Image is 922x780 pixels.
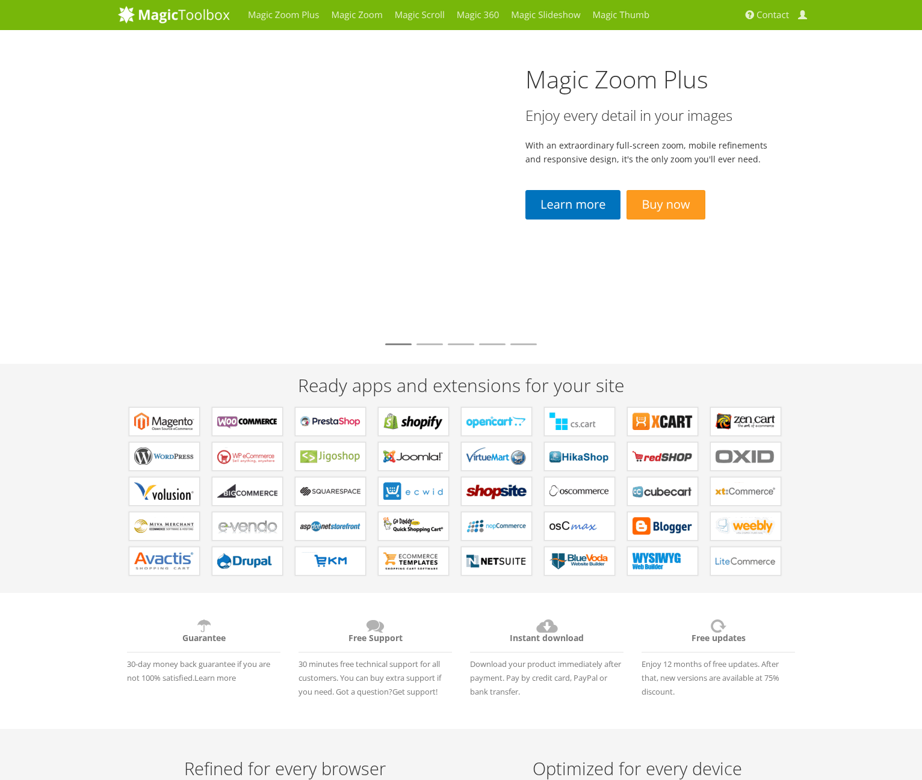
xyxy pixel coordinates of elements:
a: Apps for Bigcommerce [212,477,283,506]
a: Modules for LiteCommerce [710,547,781,576]
b: Modules for X-Cart [633,413,693,431]
b: Extensions for xt:Commerce [716,482,776,500]
a: Extensions for Squarespace [295,477,366,506]
img: MagicToolbox.com - Image tools for your website [118,5,230,23]
a: Plugins for Zen Cart [710,407,781,436]
a: Components for redSHOP [627,442,698,471]
a: Extensions for Blogger [627,512,698,541]
a: Learn more [194,672,236,683]
b: Components for HikaShop [549,447,610,465]
b: Apps for Bigcommerce [217,482,277,500]
b: Add-ons for CS-Cart [549,413,610,431]
a: Components for VirtueMart [461,442,532,471]
b: Extensions for ecommerce Templates [383,552,444,570]
a: Extensions for Miva Merchant [129,512,200,541]
b: Extensions for BlueVoda [549,552,610,570]
b: Extensions for Miva Merchant [134,517,194,535]
a: Extensions for ECWID [378,477,449,506]
b: Modules for OpenCart [466,413,527,431]
a: Magic Zoom Plus [525,63,708,96]
a: Extensions for xt:Commerce [710,477,781,506]
h6: Free Support [299,617,452,653]
a: Extensions for EKM [295,547,366,576]
a: Add-ons for CS-Cart [544,407,615,436]
b: Extensions for AspDotNetStorefront [300,517,360,535]
p: Optimized for every device [473,759,801,778]
b: Plugins for WooCommerce [217,413,277,431]
b: Plugins for WP e-Commerce [217,447,277,465]
h6: Instant download [470,617,623,653]
b: Extensions for Weebly [716,517,776,535]
b: Extensions for EKM [300,552,360,570]
a: Extensions for ShopSite [461,477,532,506]
b: Components for Joomla [383,447,444,465]
a: Modules for PrestaShop [295,407,366,436]
b: Extensions for ECWID [383,482,444,500]
a: Plugins for WP e-Commerce [212,442,283,471]
b: Plugins for Zen Cart [716,413,776,431]
a: Extensions for OXID [710,442,781,471]
a: Extensions for Magento [129,407,200,436]
a: Components for HikaShop [544,442,615,471]
b: Extensions for e-vendo [217,517,277,535]
b: Extensions for Magento [134,413,194,431]
a: Extensions for Volusion [129,477,200,506]
b: Plugins for CubeCart [633,482,693,500]
div: Download your product immediately after payment. Pay by credit card, PayPal or bank transfer. [461,611,633,699]
a: Extensions for WYSIWYG [627,547,698,576]
h2: Ready apps and extensions for your site [118,375,804,395]
div: Enjoy 12 months of free updates. After that, new versions are available at 75% discount. [633,611,804,699]
a: Plugins for WooCommerce [212,407,283,436]
b: Extensions for nopCommerce [466,517,527,535]
div: 30-day money back guarantee if you are not 100% satisfied. [118,611,289,685]
p: Refined for every browser [121,759,449,778]
b: Extensions for OXID [716,447,776,465]
b: Extensions for Avactis [134,552,194,570]
b: Add-ons for osCommerce [549,482,610,500]
a: Plugins for CubeCart [627,477,698,506]
a: Modules for Drupal [212,547,283,576]
h6: Guarantee [127,617,280,653]
div: 30 minutes free technical support for all customers. You can buy extra support if you need. Got a... [289,611,461,699]
a: Extensions for ecommerce Templates [378,547,449,576]
a: Modules for OpenCart [461,407,532,436]
a: Get support! [392,686,438,697]
b: Plugins for WordPress [134,447,194,465]
a: Extensions for GoDaddy Shopping Cart [378,512,449,541]
a: Buy now [627,190,705,220]
a: Extensions for e-vendo [212,512,283,541]
b: Plugins for Jigoshop [300,447,360,465]
a: Extensions for AspDotNetStorefront [295,512,366,541]
h6: Free updates [642,617,795,653]
b: Extensions for NetSuite [466,552,527,570]
span: Contact [756,9,789,21]
a: Components for Joomla [378,442,449,471]
b: Modules for LiteCommerce [716,552,776,570]
a: Apps for Shopify [378,407,449,436]
a: Extensions for nopCommerce [461,512,532,541]
a: Extensions for BlueVoda [544,547,615,576]
a: Learn more [525,190,620,220]
b: Components for redSHOP [633,447,693,465]
a: Extensions for Avactis [129,547,200,576]
b: Modules for Drupal [217,552,277,570]
a: Add-ons for osCommerce [544,477,615,506]
b: Modules for PrestaShop [300,413,360,431]
b: Extensions for ShopSite [466,482,527,500]
b: Extensions for Volusion [134,482,194,500]
b: Extensions for Blogger [633,517,693,535]
a: Plugins for Jigoshop [295,442,366,471]
b: Extensions for Squarespace [300,482,360,500]
b: Add-ons for osCMax [549,517,610,535]
b: Components for VirtueMart [466,447,527,465]
a: Modules for X-Cart [627,407,698,436]
a: Extensions for Weebly [710,512,781,541]
a: Extensions for NetSuite [461,547,532,576]
b: Apps for Shopify [383,413,444,431]
h3: Enjoy every detail in your images [525,108,774,123]
a: Plugins for WordPress [129,442,200,471]
p: With an extraordinary full-screen zoom, mobile refinements and responsive design, it's the only z... [525,138,774,166]
b: Extensions for GoDaddy Shopping Cart [383,517,444,535]
b: Extensions for WYSIWYG [633,552,693,570]
a: Add-ons for osCMax [544,512,615,541]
